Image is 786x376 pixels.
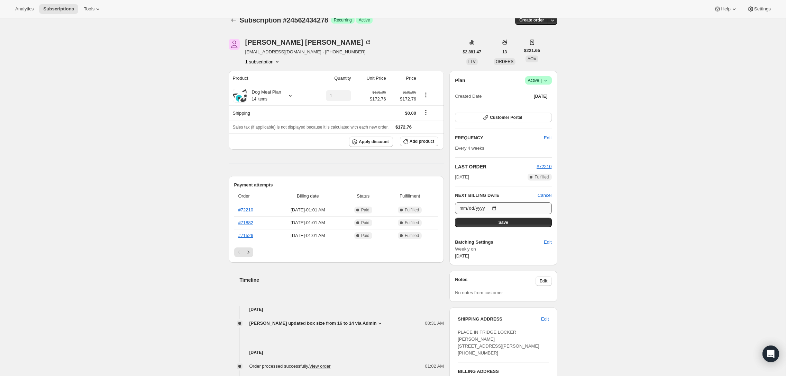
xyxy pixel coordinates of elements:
span: Paid [361,233,369,238]
a: #71882 [238,220,253,225]
div: Dog Meal Plan [247,89,281,103]
small: 14 items [252,97,267,102]
h2: FREQUENCY [455,134,544,141]
span: No notes from customer [455,290,503,295]
button: #72210 [537,163,551,170]
span: Apply discount [359,139,389,145]
button: Apply discount [349,137,393,147]
span: 01:02 AM [425,363,444,370]
span: $221.65 [524,47,540,54]
button: Subscriptions [229,15,238,25]
span: Created Date [455,93,482,100]
th: Shipping [229,105,310,121]
div: Open Intercom Messenger [762,346,779,362]
span: Paid [361,207,369,213]
span: Weekly on [455,246,551,253]
h2: Plan [455,77,465,84]
span: Settings [754,6,771,12]
span: Every 4 weeks [455,146,484,151]
span: Active [528,77,549,84]
button: Create order [515,15,548,25]
span: Analytics [15,6,34,12]
span: Subscription #24562434278 [240,16,328,24]
span: Active [359,17,370,23]
span: Fulfillment [385,193,434,200]
span: [DATE] [534,94,548,99]
button: Edit [540,237,556,248]
h2: Payment attempts [234,182,439,189]
th: Price [388,71,418,86]
span: $172.76 [390,96,416,103]
span: Fulfilled [405,233,419,238]
span: Tools [84,6,94,12]
h3: Notes [455,276,536,286]
span: LTV [468,59,476,64]
button: 13 [498,47,511,57]
span: Order processed successfully. [249,364,331,369]
span: Billing date [275,193,341,200]
h4: [DATE] [229,306,444,313]
button: Product actions [245,58,281,65]
span: $172.76 [370,96,386,103]
img: product img [233,89,247,102]
span: Help [721,6,730,12]
span: [EMAIL_ADDRESS][DOMAIN_NAME] · [PHONE_NUMBER] [245,49,372,55]
span: AOV [528,56,536,61]
span: [PERSON_NAME] updated box size from 16 to 14 via Admin [249,320,377,327]
span: 08:31 AM [425,320,444,327]
span: | [541,78,542,83]
span: [DATE] · 01:01 AM [275,232,341,239]
span: samantha de ocampo [229,39,240,50]
h4: [DATE] [229,349,444,356]
span: PLACE IN FRIDGE LOCKER [PERSON_NAME] [STREET_ADDRESS][PERSON_NAME] [PHONE_NUMBER] [458,330,539,356]
span: [DATE] [455,253,469,259]
h3: BILLING ADDRESS [458,368,549,375]
h6: Batching Settings [455,239,544,246]
th: Unit Price [353,71,388,86]
div: [PERSON_NAME] [PERSON_NAME] [245,39,372,46]
span: Subscriptions [43,6,74,12]
small: $181.86 [403,90,416,94]
span: Sales tax (if applicable) is not displayed because it is calculated with each new order. [233,125,389,130]
button: $2,881.47 [459,47,485,57]
h2: NEXT BILLING DATE [455,192,538,199]
span: Fulfilled [405,207,419,213]
a: #71526 [238,233,253,238]
th: Product [229,71,310,86]
a: #72210 [238,207,253,212]
button: Save [455,218,551,227]
span: Edit [541,316,549,323]
span: $172.76 [395,124,412,130]
span: Status [345,193,381,200]
button: Edit [540,132,556,143]
button: Add product [400,137,438,146]
button: Subscriptions [39,4,78,14]
span: 13 [502,49,507,55]
span: ORDERS [496,59,513,64]
th: Quantity [310,71,353,86]
span: Save [499,220,508,225]
button: Next [244,247,253,257]
span: Edit [544,239,551,246]
nav: Pagination [234,247,439,257]
th: Order [234,189,273,204]
button: Tools [80,4,106,14]
button: Settings [743,4,775,14]
span: Paid [361,220,369,226]
button: Shipping actions [420,108,431,116]
small: $181.86 [373,90,386,94]
button: Analytics [11,4,38,14]
span: Edit [544,134,551,141]
button: Edit [537,314,553,325]
span: [DATE] · 01:01 AM [275,219,341,226]
button: Cancel [538,192,551,199]
a: #72210 [537,164,551,169]
span: Create order [519,17,544,23]
button: Help [710,4,741,14]
button: [PERSON_NAME] updated box size from 16 to 14 via Admin [249,320,384,327]
span: Fulfilled [534,174,549,180]
span: Customer Portal [490,115,522,120]
span: Edit [540,278,548,284]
